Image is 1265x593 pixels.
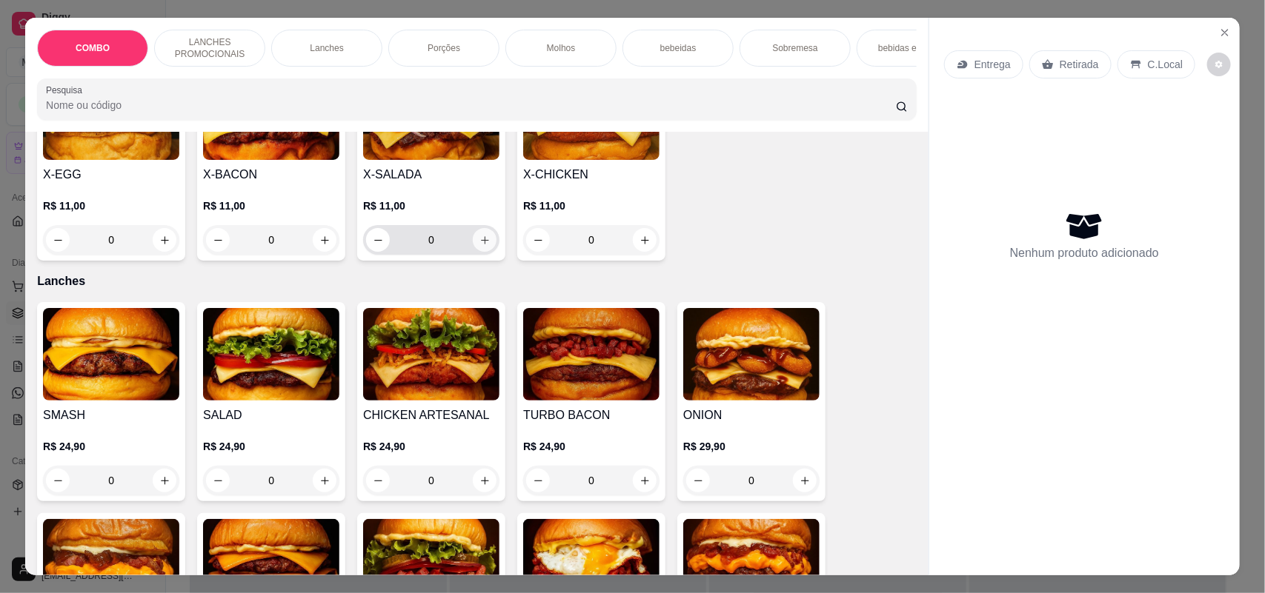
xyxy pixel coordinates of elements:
[46,228,70,252] button: decrease-product-quantity
[633,228,657,252] button: increase-product-quantity
[363,406,499,424] h4: CHICKEN ARTESANAL
[366,228,390,252] button: decrease-product-quantity
[363,308,499,401] img: product-image
[203,166,339,184] h4: X-BACON
[1060,57,1099,72] p: Retirada
[37,272,917,290] p: Lanches
[523,406,660,424] h4: TURBO BACON
[526,228,550,252] button: decrease-product-quantity
[167,36,253,60] p: LANCHES PROMOCIONAIS
[203,198,339,213] p: R$ 11,00
[523,198,660,213] p: R$ 11,00
[683,439,820,454] p: R$ 29,90
[660,42,697,54] p: bebeidas
[523,166,660,184] h4: X-CHICKEN
[878,42,946,54] p: bebidas em geral
[428,42,460,54] p: Porções
[76,42,110,54] p: COMBO
[683,406,820,424] h4: ONION
[43,308,179,401] img: product-image
[523,308,660,401] img: product-image
[473,228,497,252] button: increase-product-quantity
[975,57,1011,72] p: Entrega
[523,439,660,454] p: R$ 24,90
[43,406,179,424] h4: SMASH
[1213,21,1237,44] button: Close
[363,439,499,454] p: R$ 24,90
[43,198,179,213] p: R$ 11,00
[203,439,339,454] p: R$ 24,90
[203,406,339,424] h4: SALAD
[683,308,820,401] img: product-image
[1010,244,1159,262] p: Nenhum produto adicionado
[46,98,896,113] input: Pesquisa
[1148,57,1183,72] p: C.Local
[313,228,336,252] button: increase-product-quantity
[547,42,576,54] p: Molhos
[310,42,343,54] p: Lanches
[772,42,817,54] p: Sobremesa
[206,228,230,252] button: decrease-product-quantity
[203,308,339,401] img: product-image
[363,166,499,184] h4: X-SALADA
[43,166,179,184] h4: X-EGG
[363,198,499,213] p: R$ 11,00
[43,439,179,454] p: R$ 24,90
[1207,53,1231,76] button: decrease-product-quantity
[153,228,176,252] button: increase-product-quantity
[46,84,87,96] label: Pesquisa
